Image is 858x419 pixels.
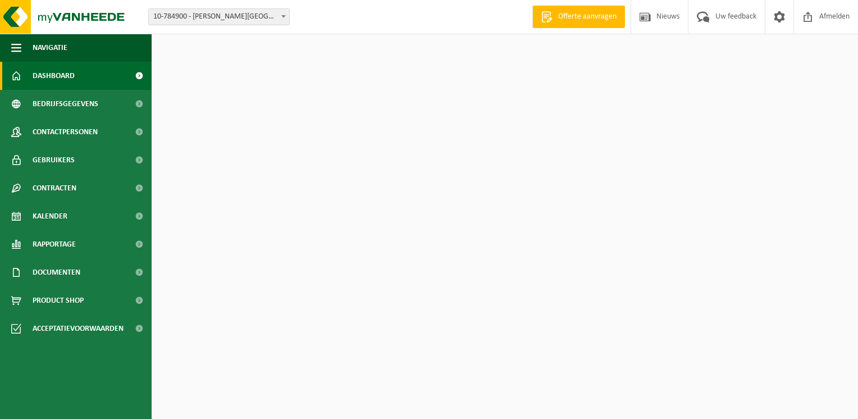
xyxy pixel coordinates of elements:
a: Offerte aanvragen [532,6,625,28]
span: Kalender [33,202,67,230]
span: 10-784900 - XAVIER DE KOKER - GENT [148,8,290,25]
span: Bedrijfsgegevens [33,90,98,118]
span: Product Shop [33,286,84,315]
span: 10-784900 - XAVIER DE KOKER - GENT [149,9,289,25]
span: Gebruikers [33,146,75,174]
span: Acceptatievoorwaarden [33,315,124,343]
span: Offerte aanvragen [555,11,619,22]
span: Documenten [33,258,80,286]
span: Dashboard [33,62,75,90]
span: Navigatie [33,34,67,62]
span: Contracten [33,174,76,202]
span: Rapportage [33,230,76,258]
span: Contactpersonen [33,118,98,146]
